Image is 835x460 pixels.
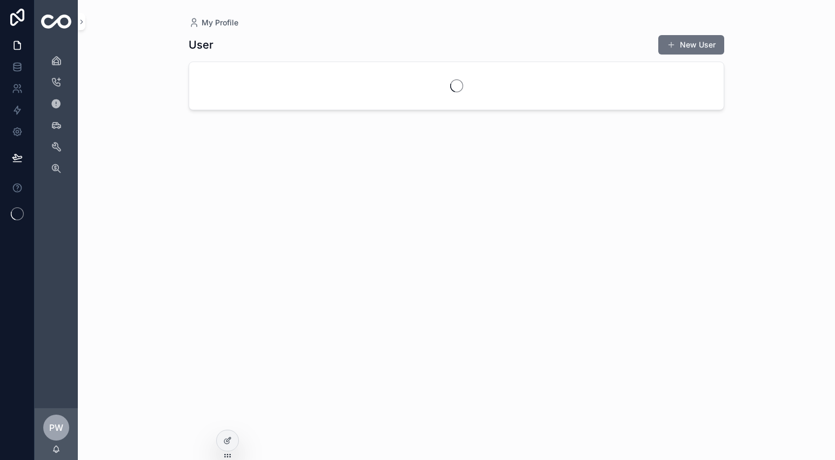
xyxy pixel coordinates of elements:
a: My Profile [189,17,238,28]
h1: User [189,37,213,52]
button: New User [658,35,724,55]
div: scrollable content [35,43,78,192]
span: My Profile [202,17,238,28]
img: App logo [41,15,71,29]
span: PW [49,421,63,434]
